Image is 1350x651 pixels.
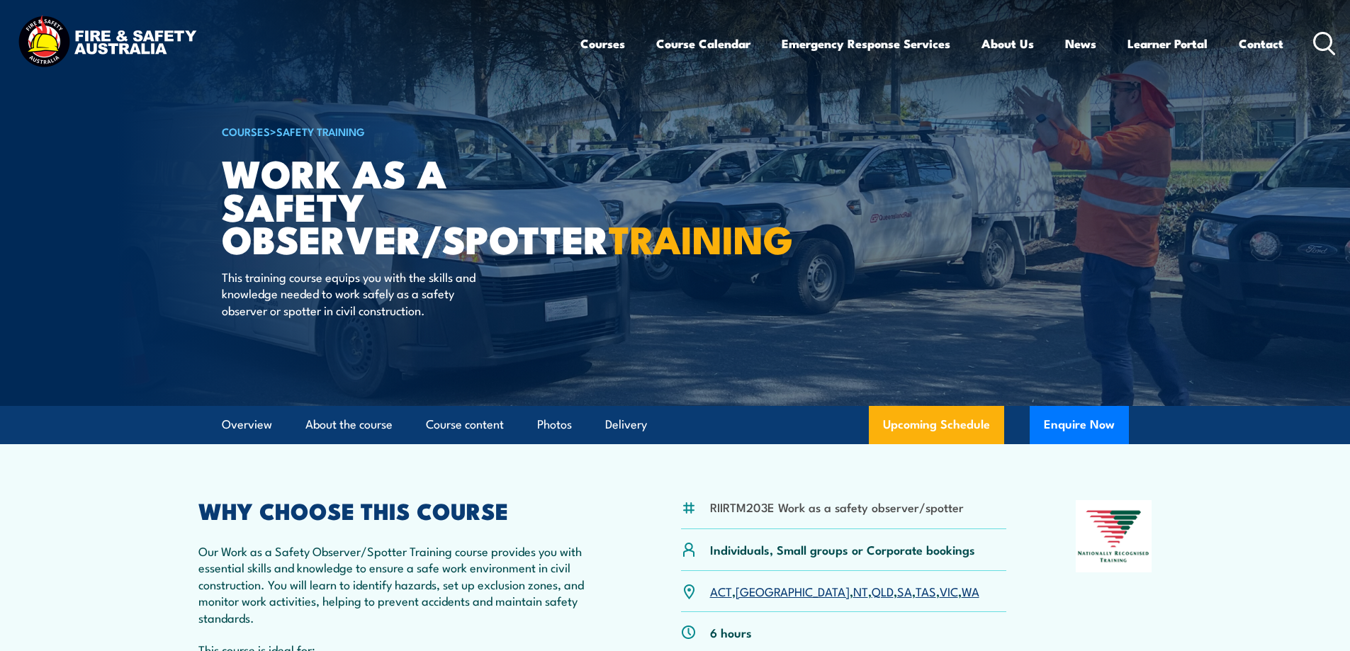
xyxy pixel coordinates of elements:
a: Contact [1239,25,1283,62]
h2: WHY CHOOSE THIS COURSE [198,500,612,520]
a: Emergency Response Services [782,25,950,62]
p: Our Work as a Safety Observer/Spotter Training course provides you with essential skills and know... [198,543,612,625]
a: Course Calendar [656,25,750,62]
a: ACT [710,582,732,599]
a: Safety Training [276,123,365,139]
a: Course content [426,406,504,443]
strong: TRAINING [609,208,793,267]
h6: > [222,123,572,140]
a: Upcoming Schedule [869,406,1004,444]
a: News [1065,25,1096,62]
a: Courses [580,25,625,62]
a: TAS [916,582,936,599]
button: Enquire Now [1030,406,1129,444]
a: Photos [537,406,572,443]
h1: Work as a Safety Observer/Spotter [222,156,572,255]
p: Individuals, Small groups or Corporate bookings [710,541,975,557]
p: This training course equips you with the skills and knowledge needed to work safely as a safety o... [222,268,480,318]
p: 6 hours [710,624,752,640]
a: VIC [940,582,958,599]
a: Overview [222,406,272,443]
a: COURSES [222,123,270,139]
a: NT [853,582,868,599]
a: Learner Portal [1127,25,1208,62]
a: About the course [305,406,393,443]
a: SA [897,582,912,599]
img: Nationally Recognised Training logo. [1076,500,1152,572]
p: , , , , , , , [710,583,979,599]
a: [GEOGRAPHIC_DATA] [736,582,850,599]
li: RIIRTM203E Work as a safety observer/spotter [710,499,964,515]
a: WA [962,582,979,599]
a: Delivery [605,406,647,443]
a: About Us [981,25,1034,62]
a: QLD [872,582,894,599]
